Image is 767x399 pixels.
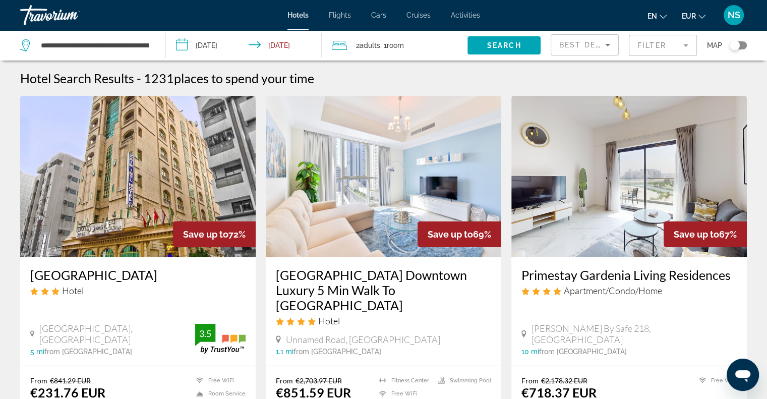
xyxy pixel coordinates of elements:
[286,334,440,345] span: Unnamed Road, [GEOGRAPHIC_DATA]
[539,348,627,356] span: from [GEOGRAPHIC_DATA]
[276,376,293,385] span: From
[318,315,340,326] span: Hotel
[276,315,491,326] div: 4 star Hotel
[20,2,121,28] a: Travorium
[451,11,480,19] a: Activities
[532,323,737,345] span: [PERSON_NAME] By Safe 218, [GEOGRAPHIC_DATA]
[371,11,386,19] a: Cars
[183,229,228,240] span: Save up to
[521,267,737,282] a: Primestay Gardenia Living Residences
[356,38,380,52] span: 2
[174,71,314,86] span: places to spend your time
[629,34,697,56] button: Filter
[296,376,342,385] del: €2,703.97 EUR
[30,376,47,385] span: From
[144,71,314,86] h2: 1231
[195,327,215,339] div: 3.5
[559,39,610,51] mat-select: Sort by
[191,376,246,385] li: Free WiFi
[293,348,381,356] span: from [GEOGRAPHIC_DATA]
[322,30,467,61] button: Travelers: 2 adults, 0 children
[418,221,501,247] div: 69%
[674,229,719,240] span: Save up to
[50,376,91,385] del: €841.29 EUR
[329,11,351,19] a: Flights
[559,41,612,49] span: Best Deals
[521,376,539,385] span: From
[721,5,747,26] button: User Menu
[30,348,44,356] span: 5 mi
[647,12,657,20] span: en
[727,359,759,391] iframe: Кнопка, открывающая окно обмена сообщениями; идет разговор
[266,96,501,257] img: Hotel image
[380,38,404,52] span: , 1
[360,41,380,49] span: Adults
[707,38,722,52] span: Map
[406,11,431,19] a: Cruises
[433,376,491,385] li: Swimming Pool
[276,267,491,313] a: [GEOGRAPHIC_DATA] Downtown Luxury 5 Min Walk To [GEOGRAPHIC_DATA]
[20,96,256,257] img: Hotel image
[30,285,246,296] div: 3 star Hotel
[694,376,737,385] li: Free WiFi
[20,71,134,86] h1: Hotel Search Results
[62,285,84,296] span: Hotel
[511,96,747,257] img: Hotel image
[521,348,539,356] span: 10 mi
[191,390,246,398] li: Room Service
[521,285,737,296] div: 4 star Apartment
[728,10,740,20] span: NS
[137,71,141,86] span: -
[166,30,322,61] button: Check-in date: Dec 4, 2025 Check-out date: Dec 8, 2025
[541,376,587,385] del: €2,178.32 EUR
[664,221,747,247] div: 67%
[44,348,132,356] span: from [GEOGRAPHIC_DATA]
[467,36,541,54] button: Search
[387,41,404,49] span: Room
[173,221,256,247] div: 72%
[30,267,246,282] a: [GEOGRAPHIC_DATA]
[647,9,667,23] button: Change language
[682,9,705,23] button: Change currency
[682,12,696,20] span: EUR
[276,348,293,356] span: 1.1 mi
[374,390,433,398] li: Free WiFi
[195,324,246,354] img: trustyou-badge.svg
[564,285,662,296] span: Apartment/Condo/Home
[487,41,521,49] span: Search
[374,376,433,385] li: Fitness Center
[287,11,309,19] a: Hotels
[39,323,195,345] span: [GEOGRAPHIC_DATA], [GEOGRAPHIC_DATA]
[428,229,473,240] span: Save up to
[722,41,747,50] button: Toggle map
